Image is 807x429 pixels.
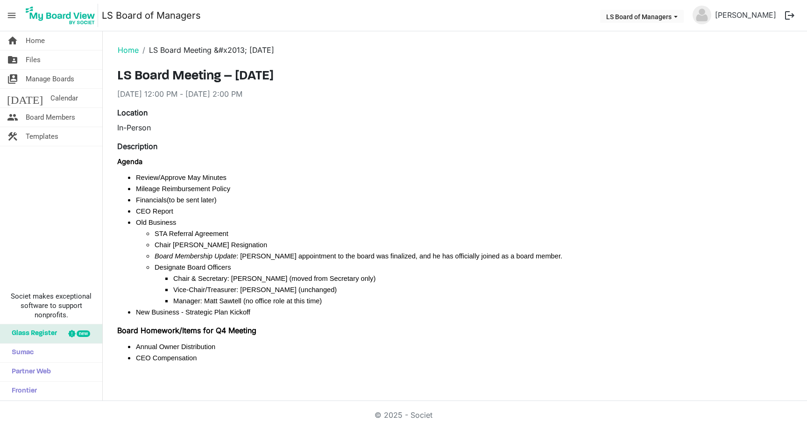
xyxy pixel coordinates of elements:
span: Vice-Chair/Treasurer: [PERSON_NAME] (unchanged) [173,286,337,293]
span: [DATE] [7,89,43,107]
img: My Board View Logo [23,4,98,27]
a: © 2025 - Societ [375,410,432,420]
span: construction [7,127,18,146]
span: Manage Boards [26,70,74,88]
span: Mileage Reimbursement Policy [136,185,230,193]
span: Chair & Secretary: [PERSON_NAME] (moved from Secretary only) [173,275,375,282]
span: Review/Approve May Minutes [136,174,227,181]
label: Location [117,107,148,118]
li: LS Board Meeting &#x2013; [DATE] [139,44,274,56]
a: [PERSON_NAME] [711,6,780,24]
span: Partner Web [7,363,51,381]
img: no-profile-picture.svg [693,6,711,24]
span: Sumac [7,343,34,362]
span: switch_account [7,70,18,88]
span: Templates [26,127,58,146]
div: [DATE] 12:00 PM - [DATE] 2:00 PM [117,88,636,100]
span: Home [26,31,45,50]
a: LS Board of Managers [102,6,201,25]
span: Chair [PERSON_NAME] Resignation [155,241,267,249]
span: : [PERSON_NAME] appointment to the board was finalized, and he has officially joined as a board m... [236,252,562,260]
label: Description [117,141,157,152]
span: (to be sent later) [167,196,217,204]
button: logout [780,6,800,25]
span: Files [26,50,41,69]
span: Financials [136,196,167,204]
span: Societ makes exceptional software to support nonprofits. [4,292,98,320]
span: Glass Register [7,324,57,343]
span: Manager: Matt Sawtell (no office role at this time) [173,297,322,305]
span: Designate Board Officers [155,264,231,271]
div: In-Person [117,122,636,133]
span: folder_shared [7,50,18,69]
span: Old Business [136,219,176,226]
span: Annual Owner Distribution [136,343,215,350]
span: CEO Report [136,207,173,215]
span: STA Referral Agreement [155,230,228,237]
a: My Board View Logo [23,4,102,27]
span: Board Membership Update [155,252,236,260]
span: CEO Compensation [136,354,197,362]
span: Calendar [50,89,78,107]
a: Home [118,45,139,55]
span: Board Members [26,108,75,127]
span: New Business - Strategic Plan Kickoff [136,308,250,316]
strong: Board Homework/Items for Q4 Meeting [117,326,256,335]
div: new [77,330,90,337]
span: Frontier [7,382,37,400]
span: people [7,108,18,127]
button: LS Board of Managers dropdownbutton [600,10,684,23]
h3: LS Board Meeting – [DATE] [117,69,636,85]
span: menu [3,7,21,24]
span: home [7,31,18,50]
b: Agenda [117,157,142,166]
